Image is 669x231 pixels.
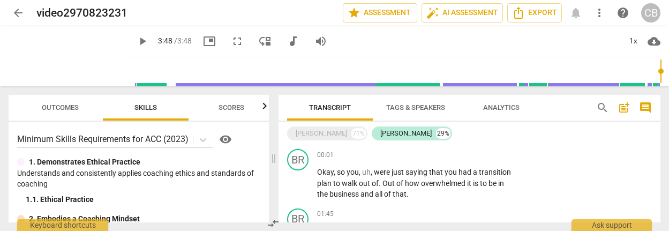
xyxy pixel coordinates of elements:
[393,190,407,198] span: that
[458,168,473,176] span: had
[615,99,633,116] button: Add summary
[648,35,660,48] span: cloud_download
[382,179,396,188] span: Out
[26,194,260,205] div: 1. 1. Ethical Practice
[639,101,652,114] span: comment
[29,213,140,225] p: 2. Embodies a Coaching Mindset
[329,190,360,198] span: business
[467,179,473,188] span: it
[392,168,405,176] span: just
[362,168,371,176] span: Filler word
[317,151,334,160] span: 00:01
[17,219,108,231] div: Keyboard shortcuts
[17,168,260,190] p: Understands and consistently applies coaching ethics and standards of coaching
[213,131,234,148] a: Help
[287,149,309,170] div: Change speaker
[386,103,445,111] span: Tags & Speakers
[498,179,504,188] span: in
[618,101,630,114] span: post_add
[483,103,520,111] span: Analytics
[174,36,192,45] span: / 3:48
[407,190,409,198] span: .
[347,168,359,176] span: you
[296,128,347,139] div: [PERSON_NAME]
[217,131,234,148] button: Help
[287,208,309,230] div: Change speaker
[309,103,351,111] span: Transcript
[133,32,152,51] button: Play
[136,35,149,48] span: play_arrow
[219,133,232,146] span: visibility
[480,179,488,188] span: to
[134,103,157,111] span: Skills
[311,32,330,51] button: Volume
[379,179,382,188] span: .
[200,32,219,51] button: Picture in picture
[488,179,498,188] span: be
[17,133,189,145] p: Minimum Skills Requirements for ACC (2023)
[421,179,467,188] span: overwhelmed
[12,6,25,19] span: arrow_back
[343,3,417,23] button: Assessment
[426,6,498,19] span: AI Assessment
[314,35,327,48] span: volume_up
[473,168,479,176] span: a
[317,168,334,176] span: Okay
[337,168,347,176] span: so
[374,168,392,176] span: were
[641,3,660,23] button: CB
[334,168,337,176] span: ,
[317,179,333,188] span: plan
[429,168,445,176] span: that
[637,99,654,116] button: Show/Hide comments
[360,190,375,198] span: and
[512,6,557,19] span: Export
[572,219,652,231] div: Ask support
[351,128,366,139] div: 71%
[36,6,127,20] h2: video2970823231
[342,179,359,188] span: walk
[371,168,374,176] span: ,
[348,6,412,19] span: Assessment
[384,190,393,198] span: of
[375,190,384,198] span: all
[267,217,280,230] span: compare_arrows
[593,6,606,19] span: more_vert
[445,168,458,176] span: you
[613,3,633,23] a: Help
[231,35,244,48] span: fullscreen
[42,103,79,111] span: Outcomes
[359,168,362,176] span: ,
[426,6,439,19] span: auto_fix_high
[333,179,342,188] span: to
[473,179,480,188] span: is
[259,35,272,48] span: move_down
[158,36,172,45] span: 3:48
[203,35,216,48] span: picture_in_picture
[348,6,360,19] span: star
[317,190,329,198] span: the
[596,101,609,114] span: search
[396,179,405,188] span: of
[617,6,629,19] span: help
[422,3,503,23] button: AI Assessment
[405,179,421,188] span: how
[623,33,643,50] div: 1x
[436,128,450,139] div: 29%
[287,35,299,48] span: audiotrack
[479,168,511,176] span: transition
[359,179,372,188] span: out
[219,103,244,111] span: Scores
[507,3,562,23] button: Export
[228,32,247,51] button: Fullscreen
[380,128,432,139] div: [PERSON_NAME]
[255,32,275,51] button: View player as separate pane
[29,157,140,168] p: 1. Demonstrates Ethical Practice
[594,99,611,116] button: Search
[317,210,334,219] span: 01:45
[283,32,303,51] button: Switch to audio player
[372,179,379,188] span: of
[405,168,429,176] span: saying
